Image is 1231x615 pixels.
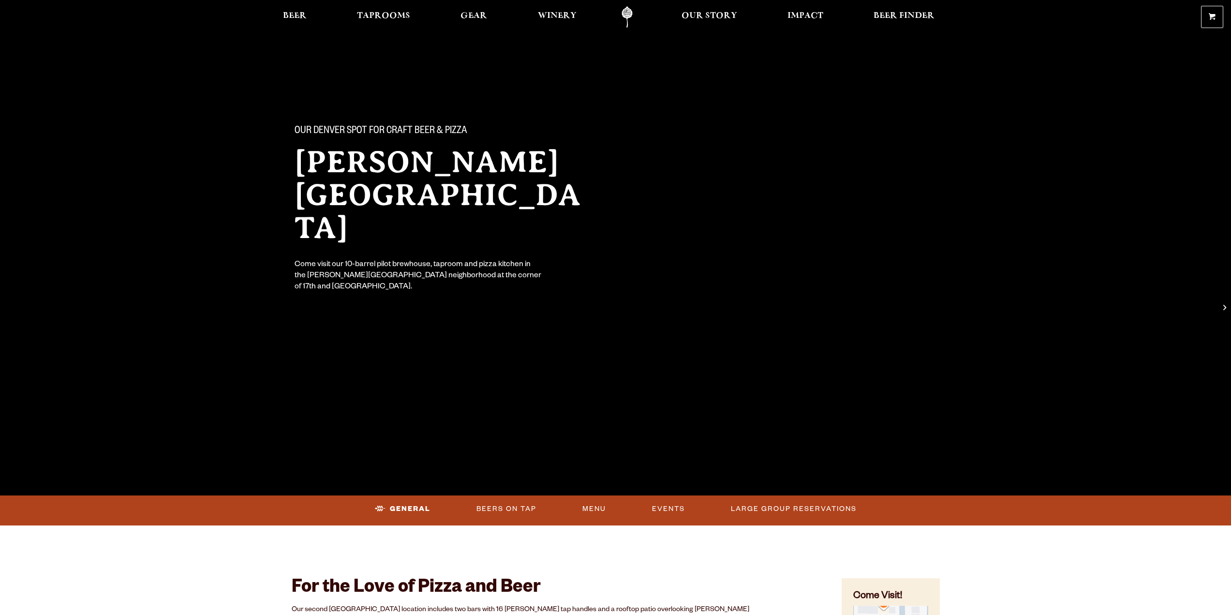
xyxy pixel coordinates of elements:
a: General [371,498,434,520]
a: Impact [781,6,830,28]
span: Our Story [682,12,737,20]
span: Winery [538,12,577,20]
h4: Come Visit! [853,590,928,604]
a: Large Group Reservations [727,498,860,520]
h2: For the Love of Pizza and Beer [292,578,818,600]
span: Beer Finder [874,12,934,20]
a: Events [648,498,689,520]
a: Gear [454,6,493,28]
a: Beers On Tap [473,498,540,520]
a: Winery [532,6,583,28]
a: Taprooms [351,6,416,28]
span: Our Denver spot for craft beer & pizza [295,125,467,138]
a: Beer Finder [867,6,941,28]
h2: [PERSON_NAME][GEOGRAPHIC_DATA] [295,146,596,244]
span: Taprooms [357,12,410,20]
div: Come visit our 10-barrel pilot brewhouse, taproom and pizza kitchen in the [PERSON_NAME][GEOGRAPH... [295,260,542,293]
span: Beer [283,12,307,20]
a: Odell Home [609,6,645,28]
span: Impact [787,12,823,20]
a: Our Story [675,6,743,28]
span: Gear [460,12,487,20]
a: Menu [578,498,610,520]
a: Beer [277,6,313,28]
